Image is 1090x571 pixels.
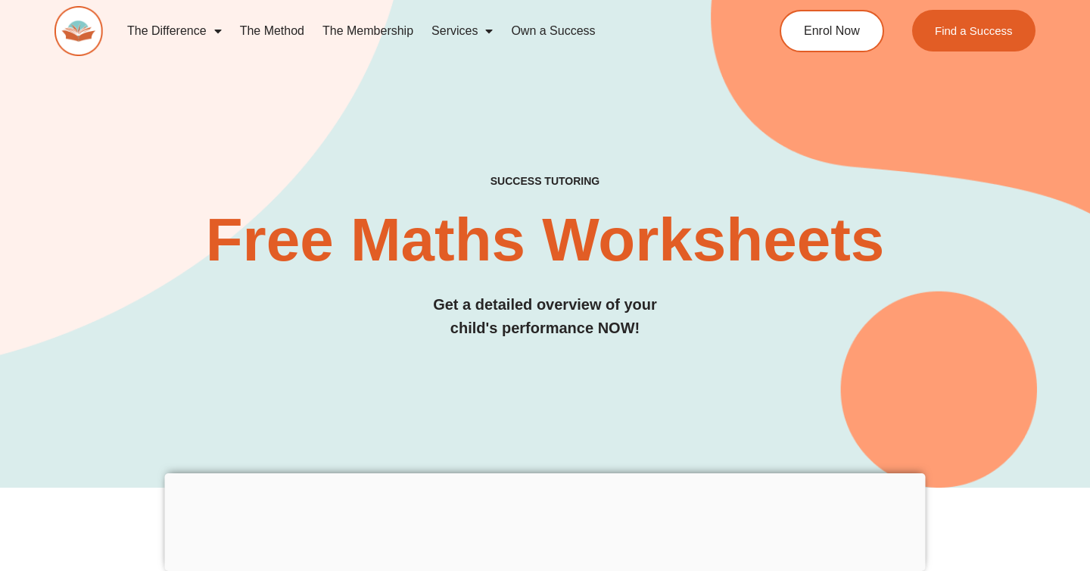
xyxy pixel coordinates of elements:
[422,14,502,48] a: Services
[935,25,1013,36] span: Find a Success
[912,10,1035,51] a: Find a Success
[118,14,724,48] nav: Menu
[313,14,422,48] a: The Membership
[118,14,231,48] a: The Difference
[502,14,604,48] a: Own a Success
[54,175,1035,188] h4: SUCCESS TUTORING​
[804,25,860,37] span: Enrol Now
[231,14,313,48] a: The Method
[54,293,1035,340] h3: Get a detailed overview of your child's performance NOW!
[165,473,926,567] iframe: Advertisement
[54,210,1035,270] h2: Free Maths Worksheets​
[780,10,884,52] a: Enrol Now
